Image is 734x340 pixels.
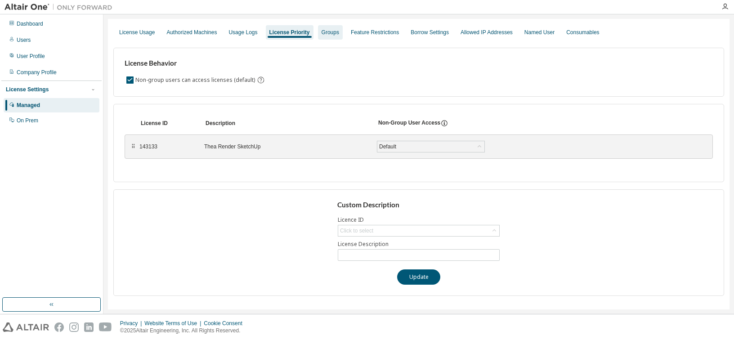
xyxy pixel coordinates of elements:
img: instagram.svg [69,322,79,332]
div: Privacy [120,320,144,327]
div: License Usage [119,29,155,36]
svg: By default any user not assigned to any group can access any license. Turn this setting off to di... [257,76,265,84]
button: Update [397,269,440,285]
p: © 2025 Altair Engineering, Inc. All Rights Reserved. [120,327,248,335]
div: Click to select [340,227,373,234]
div: Click to select [338,225,499,236]
div: Feature Restrictions [351,29,399,36]
div: Website Terms of Use [144,320,204,327]
div: License Priority [269,29,310,36]
div: Users [17,36,31,44]
div: 143133 [139,143,193,150]
label: License Description [338,241,500,248]
div: Authorized Machines [166,29,217,36]
div: ⠿ [130,143,136,150]
div: Thea Render SketchUp [204,143,366,150]
h3: Custom Description [337,201,501,210]
img: linkedin.svg [84,322,94,332]
div: Groups [322,29,339,36]
div: Default [377,141,484,152]
div: Default [378,142,398,152]
img: facebook.svg [54,322,64,332]
img: altair_logo.svg [3,322,49,332]
div: Consumables [566,29,599,36]
div: Company Profile [17,69,57,76]
div: Dashboard [17,20,43,27]
div: Named User [524,29,555,36]
div: On Prem [17,117,38,124]
label: Non-group users can access licenses (default) [135,75,257,85]
div: Managed [17,102,40,109]
div: License ID [141,120,195,127]
div: Usage Logs [228,29,257,36]
img: youtube.svg [99,322,112,332]
div: Allowed IP Addresses [461,29,513,36]
img: Altair One [4,3,117,12]
div: Non-Group User Access [378,119,440,127]
h3: License Behavior [125,59,264,68]
div: Cookie Consent [204,320,247,327]
div: User Profile [17,53,45,60]
div: Description [206,120,367,127]
div: Borrow Settings [411,29,449,36]
label: Licence ID [338,216,500,224]
div: License Settings [6,86,49,93]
